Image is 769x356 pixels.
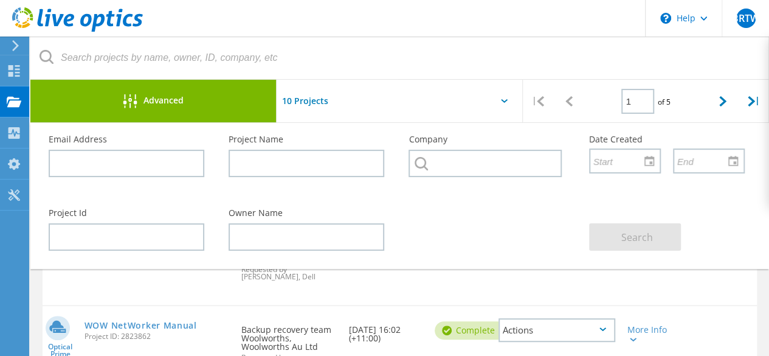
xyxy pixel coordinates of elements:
label: Project Name [229,135,384,144]
label: Email Address [49,135,204,144]
span: PowerProtect DM [36,255,84,270]
label: Project Id [49,209,204,217]
div: | [738,80,769,123]
span: of 5 [657,97,670,107]
input: End [674,149,735,172]
div: More Info [627,326,672,343]
span: Requested by [PERSON_NAME], Dell [241,266,336,281]
div: | [523,80,554,123]
svg: \n [660,13,671,24]
label: Date Created [589,135,745,144]
span: Search [621,231,653,244]
label: Company [409,135,564,144]
div: Complete [435,321,507,340]
span: Project ID: 2823862 [84,333,230,340]
input: Start [590,149,651,172]
a: WOW NetWorker Manual [84,321,197,330]
div: Actions [498,318,615,342]
div: [DATE] 16:02 (+11:00) [343,306,429,355]
span: BRTW [732,13,760,23]
label: Owner Name [229,209,384,217]
button: Search [589,223,681,251]
span: Advanced [143,96,184,105]
a: Live Optics Dashboard [12,26,143,34]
